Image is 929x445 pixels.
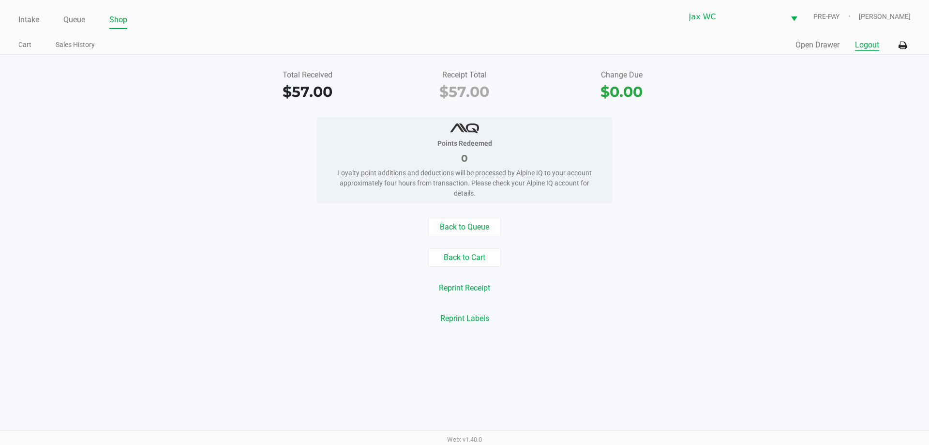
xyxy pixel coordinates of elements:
[18,13,39,27] a: Intake
[428,218,501,236] button: Back to Queue
[859,12,911,22] span: [PERSON_NAME]
[433,279,496,297] button: Reprint Receipt
[331,168,598,199] div: Loyalty point additions and deductions will be processed by Alpine IQ to your account approximate...
[393,69,536,81] div: Receipt Total
[18,39,31,51] a: Cart
[813,12,859,22] span: PRE-PAY
[795,39,839,51] button: Open Drawer
[434,309,495,328] button: Reprint Labels
[109,13,127,27] a: Shop
[56,39,95,51] a: Sales History
[428,248,501,267] button: Back to Cart
[447,436,482,443] span: Web: v1.40.0
[550,69,693,81] div: Change Due
[393,81,536,103] div: $57.00
[785,5,803,28] button: Select
[331,138,598,149] div: Points Redeemed
[855,39,879,51] button: Logout
[236,69,379,81] div: Total Received
[236,81,379,103] div: $57.00
[550,81,693,103] div: $0.00
[331,151,598,166] div: 0
[689,11,779,23] span: Jax WC
[63,13,85,27] a: Queue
